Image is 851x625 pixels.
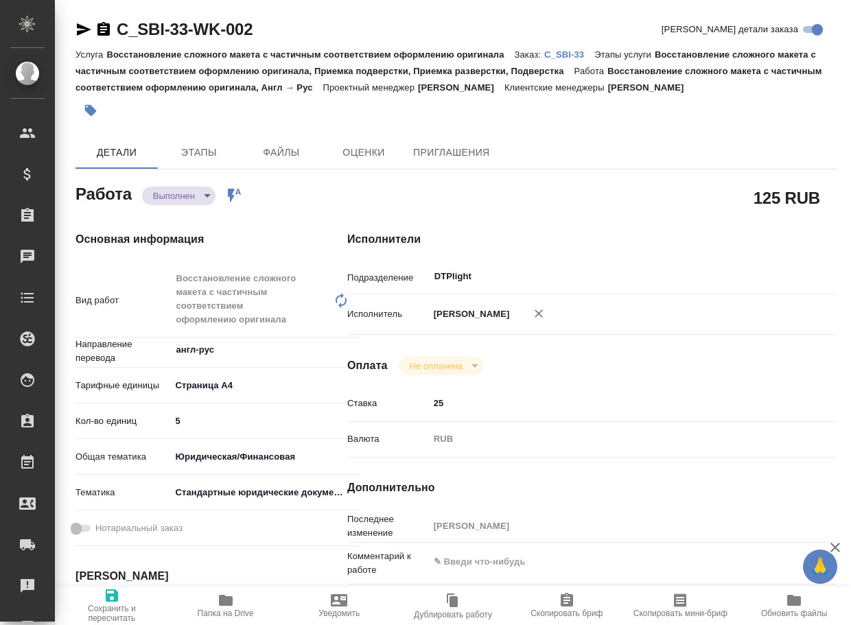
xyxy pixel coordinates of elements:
span: Сохранить и пересчитать [63,604,161,623]
p: Этапы услуги [594,49,655,60]
p: Услуга [75,49,106,60]
span: Дублировать работу [414,610,492,620]
button: Уведомить [282,587,396,625]
h4: Оплата [347,357,388,374]
button: Не оплачена [406,360,467,372]
h2: Работа [75,180,132,205]
p: Ставка [347,397,429,410]
span: [PERSON_NAME] детали заказа [662,23,798,36]
h4: [PERSON_NAME] [75,568,292,585]
p: Заказ: [515,49,544,60]
p: Направление перевода [75,338,170,365]
div: Выполнен [142,187,215,205]
p: [PERSON_NAME] [608,82,695,93]
h4: Исполнители [347,231,836,248]
input: Пустое поле [429,516,795,536]
input: ✎ Введи что-нибудь [170,411,360,431]
p: [PERSON_NAME] [418,82,504,93]
button: Open [353,349,355,351]
h4: Дополнительно [347,480,836,496]
button: Скопировать ссылку для ЯМессенджера [75,21,92,38]
p: Восстановление сложного макета с частичным соответствием оформлению оригинала [106,49,514,60]
p: Вид работ [75,294,170,307]
button: Сохранить и пересчитать [55,587,169,625]
p: Кол-во единиц [75,414,170,428]
button: Папка на Drive [169,587,283,625]
p: [PERSON_NAME] [429,307,510,321]
button: Скопировать ссылку [95,21,112,38]
button: Скопировать бриф [510,587,624,625]
span: Уведомить [318,609,360,618]
p: C_SBI-33 [544,49,594,60]
button: Open [788,275,791,278]
div: Выполнен [399,357,483,375]
span: Папка на Drive [198,609,254,618]
div: RUB [429,427,795,451]
p: Исполнитель [347,307,429,321]
p: Общая тематика [75,450,170,464]
p: Работа [574,66,608,76]
p: Валюта [347,432,429,446]
p: Комментарий к работе [347,550,429,577]
p: Подразделение [347,271,429,285]
h2: 125 RUB [754,186,820,209]
button: Добавить тэг [75,95,106,126]
p: Тематика [75,486,170,499]
span: Приглашения [413,144,490,161]
input: ✎ Введи что-нибудь [429,393,795,413]
div: Юридическая/Финансовая [170,445,360,469]
span: Детали [84,144,150,161]
button: Выполнен [149,190,199,202]
button: Удалить исполнителя [524,298,554,329]
button: Дублировать работу [396,587,510,625]
span: Этапы [166,144,232,161]
p: Клиентские менеджеры [504,82,608,93]
span: Обновить файлы [761,609,828,618]
p: Последнее изменение [347,512,429,540]
button: Скопировать мини-бриф [624,587,738,625]
div: Стандартные юридические документы, договоры, уставы [170,481,360,504]
span: Скопировать мини-бриф [633,609,727,618]
span: Оценки [331,144,397,161]
span: Файлы [248,144,314,161]
p: Проектный менеджер [323,82,418,93]
a: C_SBI-33-WK-002 [117,20,253,38]
p: Тарифные единицы [75,379,170,392]
button: Обновить файлы [737,587,851,625]
button: 🙏 [803,550,837,584]
div: Страница А4 [170,374,360,397]
a: C_SBI-33 [544,48,594,60]
span: Нотариальный заказ [95,521,183,535]
span: 🙏 [808,552,832,581]
h4: Основная информация [75,231,292,248]
span: Скопировать бриф [531,609,603,618]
